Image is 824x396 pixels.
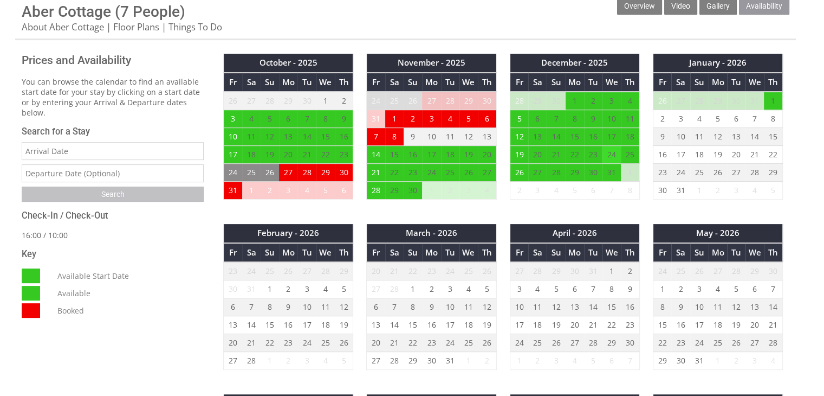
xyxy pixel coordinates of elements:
[745,164,764,182] td: 28
[566,110,584,128] td: 8
[584,280,602,298] td: 7
[242,110,261,128] td: 4
[316,110,335,128] td: 8
[385,128,404,146] td: 8
[671,128,690,146] td: 10
[367,73,385,92] th: Fr
[653,182,671,200] td: 30
[242,92,261,110] td: 27
[297,146,316,164] td: 21
[441,73,459,92] th: Tu
[584,128,602,146] td: 16
[242,73,261,92] th: Sa
[621,262,639,280] td: 2
[621,243,639,262] th: Th
[653,243,671,262] th: Fr
[510,224,639,242] th: April - 2026
[547,280,565,298] td: 5
[621,92,639,110] td: 4
[367,92,385,110] td: 24
[335,164,353,182] td: 30
[261,92,279,110] td: 28
[745,146,764,164] td: 21
[22,249,204,259] h3: Key
[422,262,440,280] td: 23
[367,110,385,128] td: 31
[478,280,496,298] td: 5
[385,182,404,200] td: 29
[297,92,316,110] td: 30
[510,182,528,200] td: 2
[690,262,709,280] td: 26
[478,146,496,164] td: 20
[690,73,709,92] th: Su
[335,146,353,164] td: 23
[22,210,204,221] h3: Check-In / Check-Out
[422,73,440,92] th: Mo
[745,92,764,110] td: 31
[224,110,242,128] td: 3
[510,128,528,146] td: 12
[224,54,353,72] th: October - 2025
[316,262,335,280] td: 28
[279,262,297,280] td: 26
[528,110,547,128] td: 6
[422,280,440,298] td: 2
[566,262,584,280] td: 30
[22,3,185,21] span: Aber Cottage (7 People)
[547,182,565,200] td: 4
[316,243,335,262] th: We
[478,243,496,262] th: Th
[441,280,459,298] td: 3
[422,92,440,110] td: 27
[653,54,782,72] th: January - 2026
[459,146,478,164] td: 19
[621,146,639,164] td: 25
[367,146,385,164] td: 14
[367,164,385,182] td: 21
[671,110,690,128] td: 3
[709,182,727,200] td: 2
[602,243,621,262] th: We
[510,146,528,164] td: 19
[367,280,385,298] td: 27
[671,146,690,164] td: 17
[510,164,528,182] td: 26
[602,128,621,146] td: 17
[367,243,385,262] th: Fr
[279,146,297,164] td: 20
[316,128,335,146] td: 15
[385,92,404,110] td: 25
[261,128,279,146] td: 12
[224,164,242,182] td: 24
[745,262,764,280] td: 29
[441,262,459,280] td: 24
[478,164,496,182] td: 27
[261,280,279,298] td: 1
[653,92,671,110] td: 26
[727,146,745,164] td: 20
[602,146,621,164] td: 24
[478,73,496,92] th: Th
[690,146,709,164] td: 18
[297,164,316,182] td: 28
[727,110,745,128] td: 6
[621,73,639,92] th: Th
[621,182,639,200] td: 8
[459,280,478,298] td: 4
[22,126,204,137] h3: Search for a Stay
[404,182,422,200] td: 30
[441,182,459,200] td: 2
[745,243,764,262] th: We
[335,92,353,110] td: 2
[566,92,584,110] td: 1
[367,128,385,146] td: 7
[22,76,204,118] p: You can browse the calendar to find an available start date for your stay by clicking on a start ...
[727,182,745,200] td: 3
[653,224,782,242] th: May - 2026
[422,146,440,164] td: 17
[547,164,565,182] td: 28
[242,164,261,182] td: 25
[385,280,404,298] td: 28
[745,182,764,200] td: 4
